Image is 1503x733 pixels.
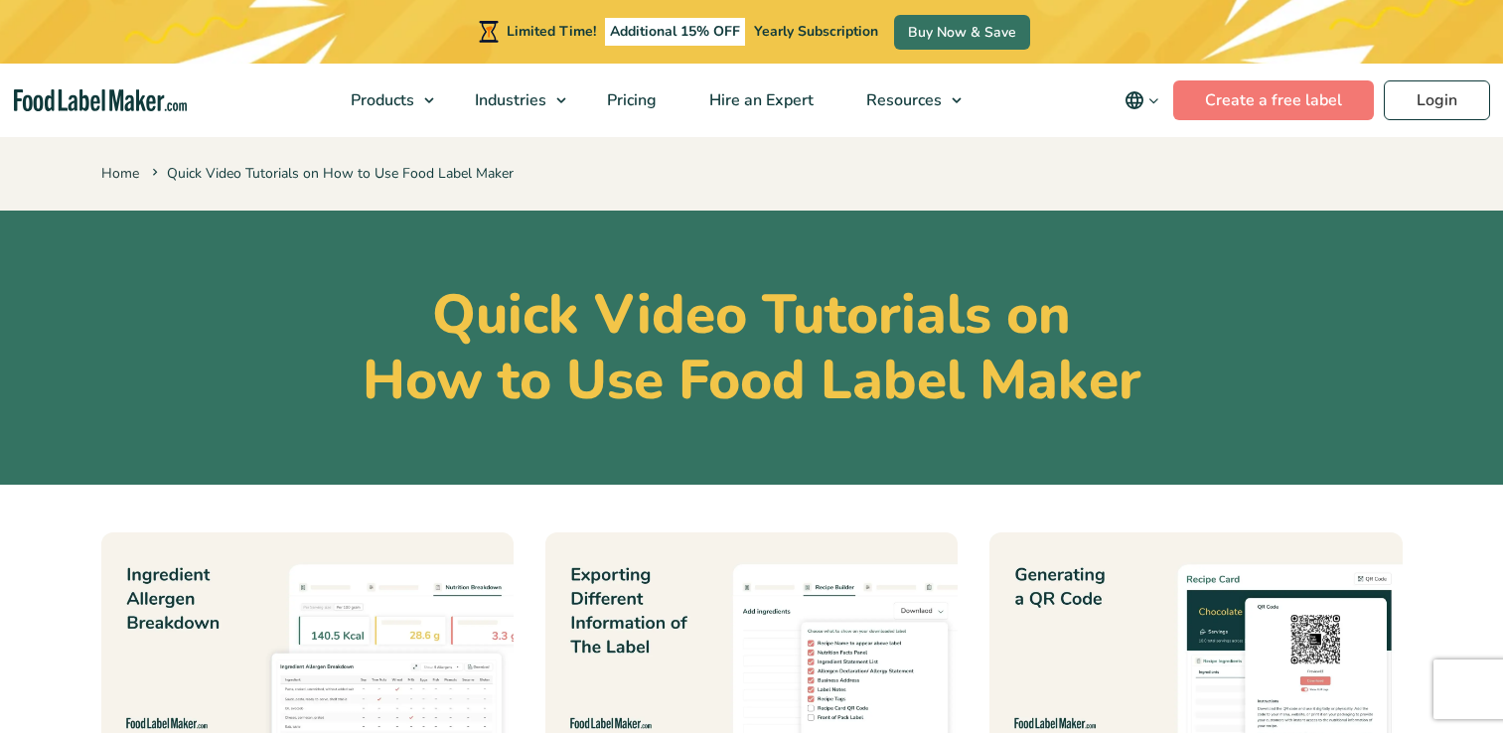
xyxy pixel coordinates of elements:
[345,89,416,111] span: Products
[449,64,576,137] a: Industries
[754,22,878,41] span: Yearly Subscription
[683,64,835,137] a: Hire an Expert
[101,164,139,183] a: Home
[894,15,1030,50] a: Buy Now & Save
[581,64,678,137] a: Pricing
[860,89,944,111] span: Resources
[605,18,745,46] span: Additional 15% OFF
[325,64,444,137] a: Products
[1384,80,1490,120] a: Login
[1173,80,1374,120] a: Create a free label
[101,282,1403,413] h1: Quick Video Tutorials on How to Use Food Label Maker
[601,89,659,111] span: Pricing
[148,164,514,183] span: Quick Video Tutorials on How to Use Food Label Maker
[507,22,596,41] span: Limited Time!
[840,64,972,137] a: Resources
[703,89,816,111] span: Hire an Expert
[469,89,548,111] span: Industries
